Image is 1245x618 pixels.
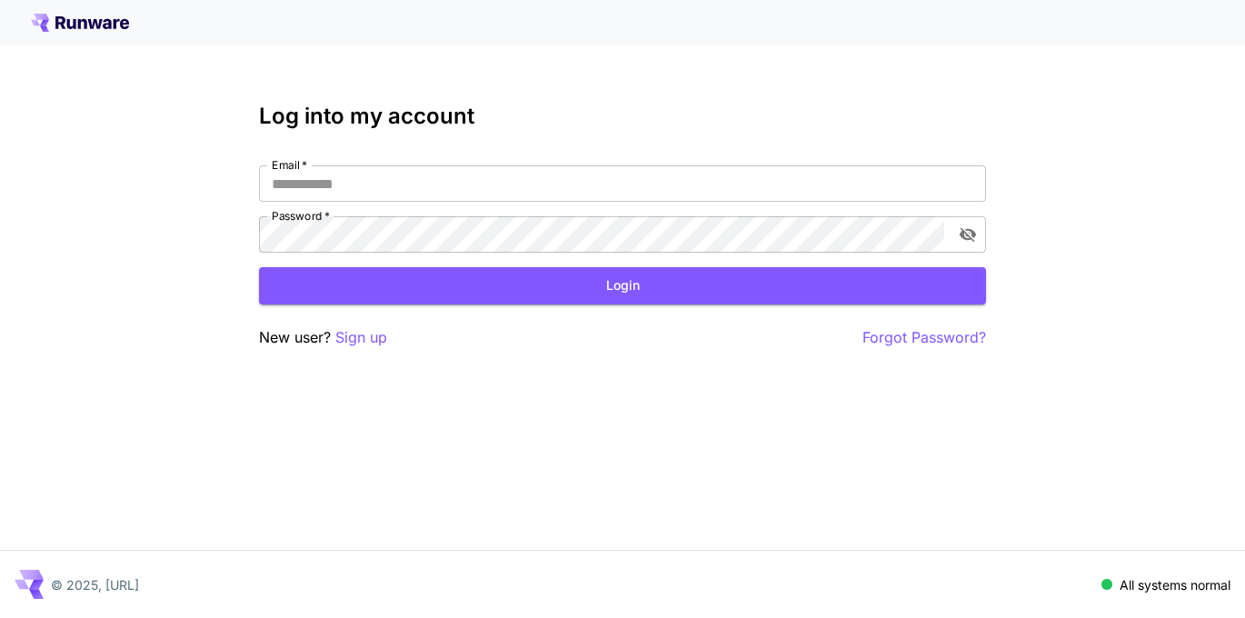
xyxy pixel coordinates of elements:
[951,218,984,251] button: toggle password visibility
[272,208,330,224] label: Password
[259,104,986,129] h3: Log into my account
[272,157,307,173] label: Email
[862,326,986,349] button: Forgot Password?
[335,326,387,349] button: Sign up
[51,575,139,594] p: © 2025, [URL]
[259,267,986,304] button: Login
[1120,575,1230,594] p: All systems normal
[259,326,387,349] p: New user?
